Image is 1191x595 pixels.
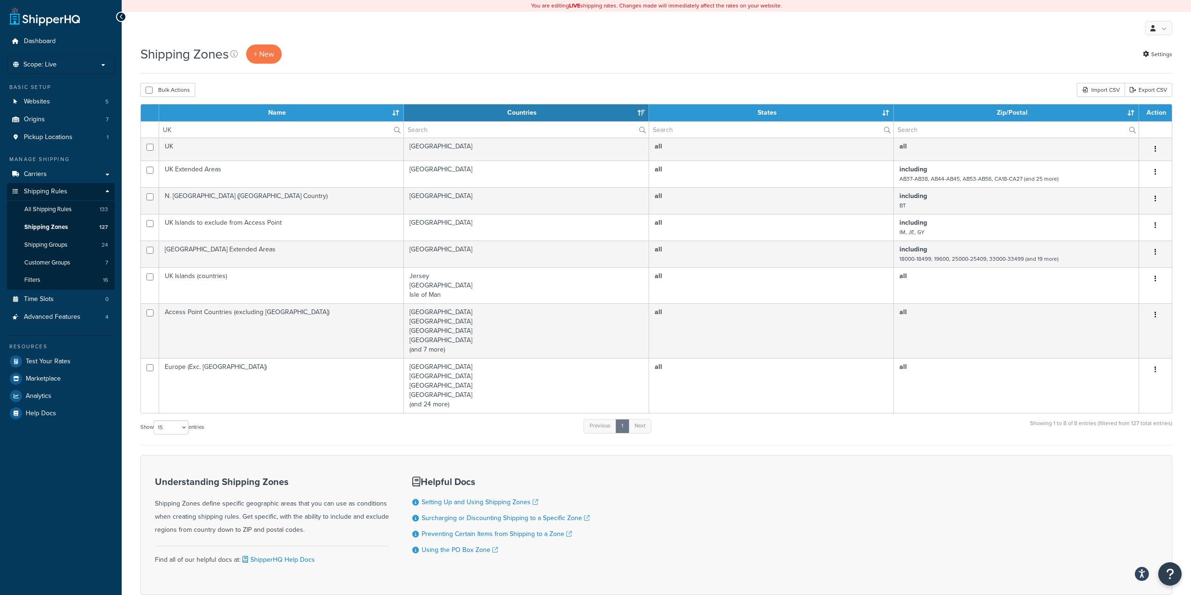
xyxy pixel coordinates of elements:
[7,309,115,326] a: Advanced Features 4
[24,313,80,321] span: Advanced Features
[7,111,115,128] li: Origins
[159,138,404,161] td: UK
[7,93,115,110] li: Websites
[1077,83,1125,97] div: Import CSV
[655,218,662,228] b: all
[159,122,403,138] input: Search
[894,104,1139,121] th: Zip/Postal: activate to sort column ascending
[899,218,927,228] b: including
[7,254,115,272] a: Customer Groups 7
[23,61,57,69] span: Scope: Live
[655,164,662,174] b: all
[7,291,115,308] a: Time Slots 0
[107,133,109,141] span: 1
[24,37,56,45] span: Dashboard
[140,45,229,63] h1: Shipping Zones
[655,307,662,317] b: all
[106,116,109,124] span: 7
[24,295,54,303] span: Time Slots
[7,254,115,272] li: Customer Groups
[899,271,907,281] b: all
[7,129,115,146] a: Pickup Locations 1
[422,545,498,555] a: Using the PO Box Zone
[24,276,40,284] span: Filters
[155,477,389,487] h3: Understanding Shipping Zones
[655,191,662,201] b: all
[24,170,47,178] span: Carriers
[103,276,108,284] span: 16
[899,164,927,174] b: including
[899,201,906,210] small: BT
[99,223,108,231] span: 127
[7,236,115,254] a: Shipping Groups 24
[7,309,115,326] li: Advanced Features
[404,303,649,358] td: [GEOGRAPHIC_DATA] [GEOGRAPHIC_DATA] [GEOGRAPHIC_DATA] [GEOGRAPHIC_DATA] (and 7 more)
[24,206,72,213] span: All Shipping Rules
[569,1,580,10] b: LIVE
[24,188,67,196] span: Shipping Rules
[26,410,56,418] span: Help Docs
[24,241,67,249] span: Shipping Groups
[1139,104,1172,121] th: Action
[584,419,616,433] a: Previous
[7,388,115,404] a: Analytics
[102,241,108,249] span: 24
[655,362,662,372] b: all
[899,141,907,151] b: all
[10,7,80,26] a: ShipperHQ Home
[153,420,189,434] select: Showentries
[404,161,649,187] td: [GEOGRAPHIC_DATA]
[894,122,1139,138] input: Search
[422,529,572,539] a: Preventing Certain Items from Shipping to a Zone
[899,228,924,236] small: IM, JE, GY
[26,375,61,383] span: Marketplace
[7,370,115,387] a: Marketplace
[7,183,115,200] a: Shipping Rules
[105,259,108,267] span: 7
[7,93,115,110] a: Websites 5
[404,104,649,121] th: Countries: activate to sort column ascending
[1158,562,1182,586] button: Open Resource Center
[422,513,590,523] a: Surcharging or Discounting Shipping to a Specific Zone
[7,111,115,128] a: Origins 7
[7,405,115,422] li: Help Docs
[7,201,115,218] a: All Shipping Rules 133
[7,201,115,218] li: All Shipping Rules
[649,104,894,121] th: States: activate to sort column ascending
[7,33,115,50] a: Dashboard
[105,295,109,303] span: 0
[615,419,629,433] a: 1
[7,219,115,236] a: Shipping Zones 127
[159,358,404,413] td: Europe (Exc. [GEOGRAPHIC_DATA])
[140,83,195,97] button: Bulk Actions
[7,291,115,308] li: Time Slots
[159,104,404,121] th: Name: activate to sort column ascending
[7,236,115,254] li: Shipping Groups
[1143,48,1172,61] a: Settings
[655,244,662,254] b: all
[7,166,115,183] a: Carriers
[159,214,404,241] td: UK Islands to exclude from Access Point
[899,191,927,201] b: including
[254,49,274,59] span: + New
[422,497,538,507] a: Setting Up and Using Shipping Zones
[105,313,109,321] span: 4
[24,98,50,106] span: Websites
[7,353,115,370] a: Test Your Rates
[899,255,1059,263] small: 18000-18499, 19600, 25000-25409, 33000-33499 (and 19 more)
[246,44,282,64] a: + New
[24,116,45,124] span: Origins
[1125,83,1172,97] a: Export CSV
[404,138,649,161] td: [GEOGRAPHIC_DATA]
[7,272,115,289] li: Filters
[24,259,70,267] span: Customer Groups
[404,214,649,241] td: [GEOGRAPHIC_DATA]
[404,187,649,214] td: [GEOGRAPHIC_DATA]
[159,241,404,267] td: [GEOGRAPHIC_DATA] Extended Areas
[1030,418,1172,438] div: Showing 1 to 8 of 8 entries (filtered from 127 total entries)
